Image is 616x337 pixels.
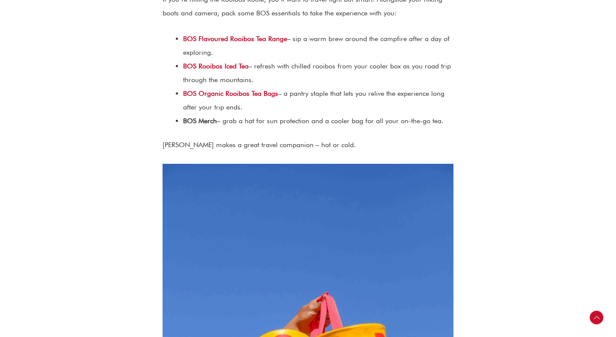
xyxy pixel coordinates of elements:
[183,35,287,43] a: BOS Flavoured Rooibos Tea Range
[183,62,249,70] a: BOS Rooibos Iced Tea
[183,32,453,59] li: – sip a warm brew around the campfire after a day of exploring.
[163,138,453,152] p: [PERSON_NAME] makes a great travel companion – hot or cold.
[183,87,453,114] li: – a pantry staple that lets you relive the experience long after your trip ends.
[183,114,453,128] li: – grab a hat for sun protection and a cooler bag for all your on-the-go tea.
[183,59,453,87] li: – refresh with chilled rooibos from your cooler box as you road trip through the mountains.
[183,117,217,125] a: BOS Merch
[183,89,278,98] a: BOS Organic Rooibos Tea Bags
